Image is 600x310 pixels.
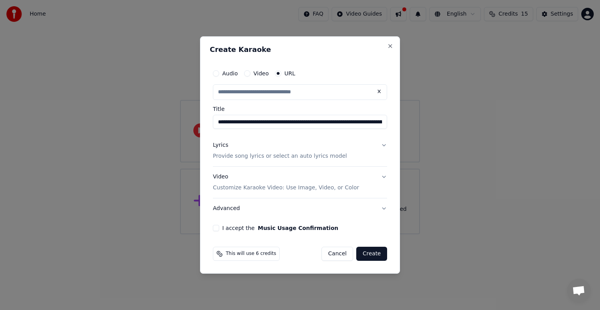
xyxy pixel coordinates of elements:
[213,141,228,149] div: Lyrics
[213,173,359,192] div: Video
[226,251,276,257] span: This will use 6 credits
[321,247,353,261] button: Cancel
[254,71,269,76] label: Video
[222,71,238,76] label: Audio
[213,167,387,198] button: VideoCustomize Karaoke Video: Use Image, Video, or Color
[356,247,387,261] button: Create
[213,106,387,112] label: Title
[213,152,347,160] p: Provide song lyrics or select an auto lyrics model
[213,198,387,219] button: Advanced
[213,184,359,192] p: Customize Karaoke Video: Use Image, Video, or Color
[210,46,390,53] h2: Create Karaoke
[258,225,338,231] button: I accept the
[284,71,295,76] label: URL
[213,135,387,166] button: LyricsProvide song lyrics or select an auto lyrics model
[222,225,338,231] label: I accept the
